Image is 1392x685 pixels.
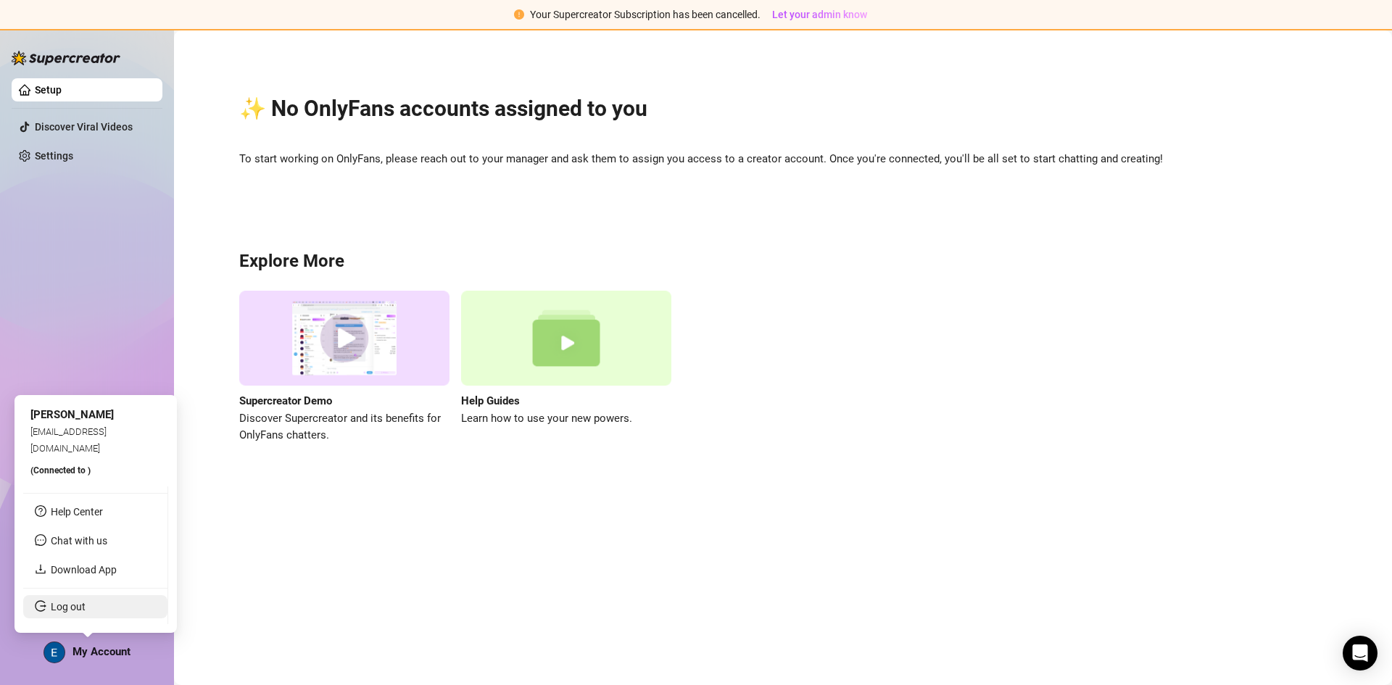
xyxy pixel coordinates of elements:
[35,121,133,133] a: Discover Viral Videos
[72,645,130,658] span: My Account
[239,291,449,386] img: supercreator demo
[30,465,91,476] span: (Connected to )
[530,9,761,20] span: Your Supercreator Subscription has been cancelled.
[30,426,107,453] span: [EMAIL_ADDRESS][DOMAIN_NAME]
[239,151,1327,168] span: To start working on OnlyFans, please reach out to your manager and ask them to assign you access ...
[51,535,107,547] span: Chat with us
[1343,636,1377,671] div: Open Intercom Messenger
[44,642,65,663] img: ACg8ocJfsAHL1IQPsSAJhNZMTbWaXroB6bjL9scMNff9t-_G0jNm2Q=s96-c
[51,564,117,576] a: Download App
[461,291,671,386] img: help guides
[239,250,1327,273] h3: Explore More
[461,394,520,407] strong: Help Guides
[239,394,332,407] strong: Supercreator Demo
[239,291,449,444] a: Supercreator DemoDiscover Supercreator and its benefits for OnlyFans chatters.
[51,601,86,613] a: Log out
[514,9,524,20] span: exclamation-circle
[239,410,449,444] span: Discover Supercreator and its benefits for OnlyFans chatters.
[51,506,103,518] a: Help Center
[30,408,114,421] span: [PERSON_NAME]
[35,84,62,96] a: Setup
[35,150,73,162] a: Settings
[461,410,671,428] span: Learn how to use your new powers.
[772,9,867,20] span: Let your admin know
[12,51,120,65] img: logo-BBDzfeDw.svg
[35,534,46,546] span: message
[461,291,671,444] a: Help GuidesLearn how to use your new powers.
[239,95,1327,123] h2: ✨ No OnlyFans accounts assigned to you
[23,595,167,618] li: Log out
[766,6,873,23] button: Let your admin know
